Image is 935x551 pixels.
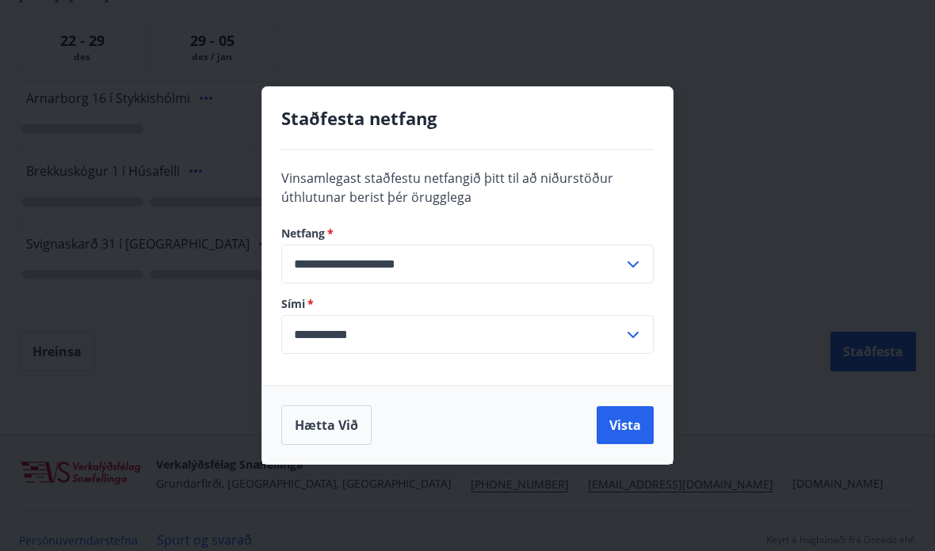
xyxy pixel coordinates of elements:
[281,106,654,130] h4: Staðfesta netfang
[281,226,654,241] label: Netfang
[597,406,654,444] button: Vista
[281,405,372,445] button: Hætta við
[281,169,613,206] span: Vinsamlegast staðfestu netfangið þitt til að niðurstöður úthlutunar berist þér örugglega
[281,296,654,312] label: Sími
